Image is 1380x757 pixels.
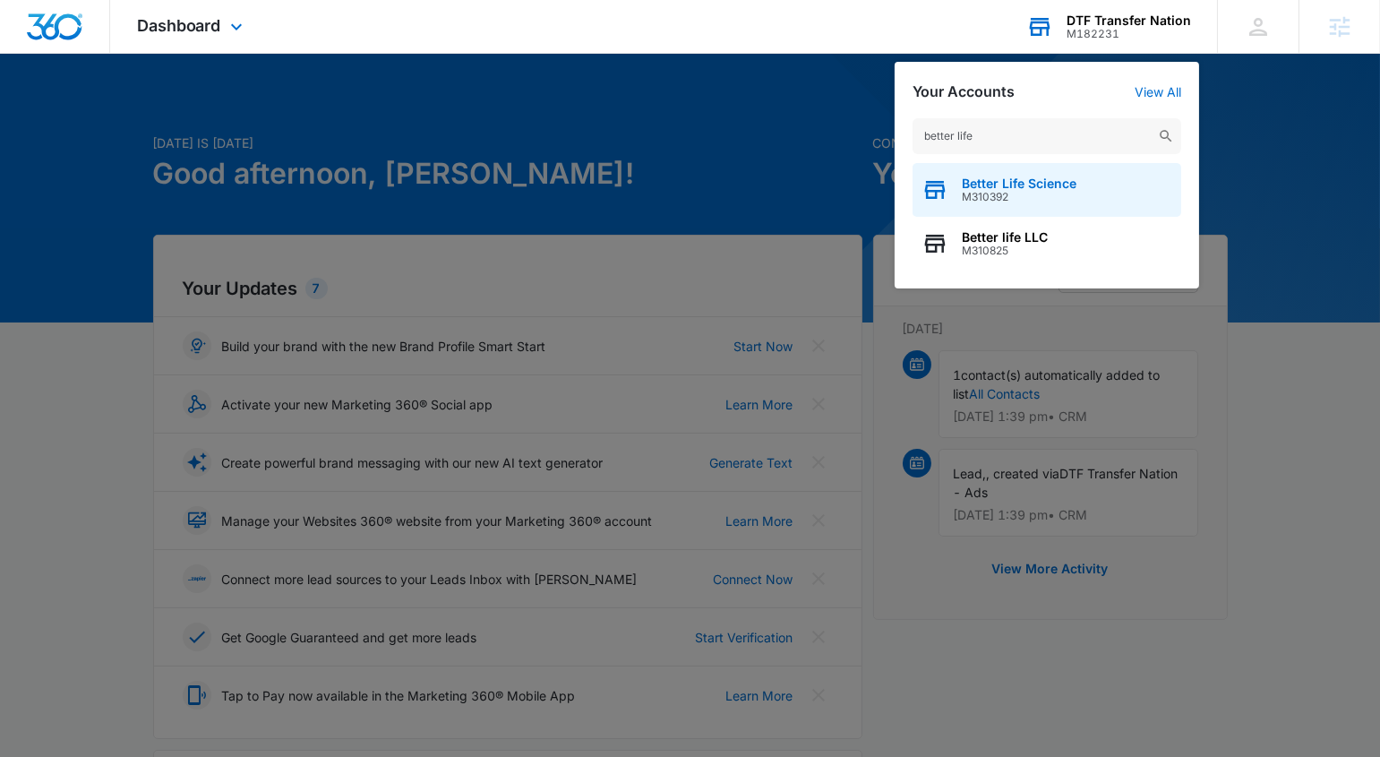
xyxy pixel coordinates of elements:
[913,163,1181,217] button: Better Life ScienceM310392
[913,217,1181,271] button: Better life LLCM310825
[962,230,1048,245] span: Better life LLC
[1067,28,1191,40] div: account id
[962,191,1076,203] span: M310392
[913,118,1181,154] input: Search Accounts
[1135,84,1181,99] a: View All
[962,245,1048,257] span: M310825
[1067,13,1191,28] div: account name
[913,83,1015,100] h2: Your Accounts
[137,16,221,35] span: Dashboard
[962,176,1076,191] span: Better Life Science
